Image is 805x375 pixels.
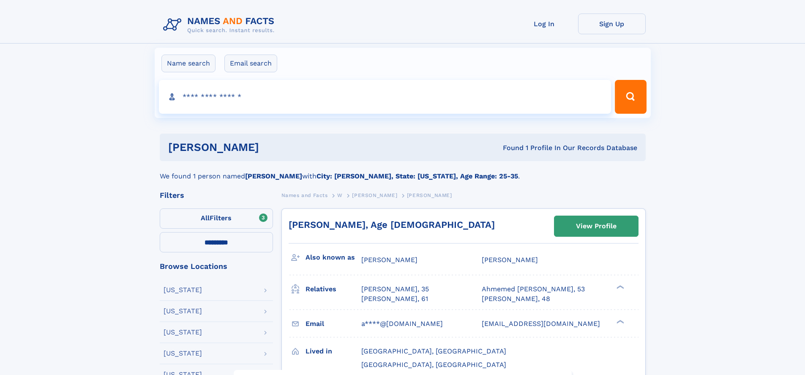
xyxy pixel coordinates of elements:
[482,285,585,294] a: Ahmemed [PERSON_NAME], 53
[614,285,625,290] div: ❯
[164,350,202,357] div: [US_STATE]
[168,142,381,153] h1: [PERSON_NAME]
[160,192,273,199] div: Filters
[160,14,281,36] img: Logo Names and Facts
[361,256,418,264] span: [PERSON_NAME]
[576,216,617,236] div: View Profile
[317,172,518,180] b: City: [PERSON_NAME], State: [US_STATE], Age Range: 25-35
[159,80,611,114] input: search input
[554,216,638,236] a: View Profile
[289,219,495,230] a: [PERSON_NAME], Age [DEMOGRAPHIC_DATA]
[306,282,361,296] h3: Relatives
[164,329,202,336] div: [US_STATE]
[615,80,646,114] button: Search Button
[164,287,202,293] div: [US_STATE]
[224,55,277,72] label: Email search
[352,192,397,198] span: [PERSON_NAME]
[510,14,578,34] a: Log In
[482,256,538,264] span: [PERSON_NAME]
[614,319,625,324] div: ❯
[164,308,202,315] div: [US_STATE]
[578,14,646,34] a: Sign Up
[306,250,361,265] h3: Also known as
[161,55,216,72] label: Name search
[245,172,302,180] b: [PERSON_NAME]
[361,294,428,304] a: [PERSON_NAME], 61
[381,143,637,153] div: Found 1 Profile In Our Records Database
[361,361,506,369] span: [GEOGRAPHIC_DATA], [GEOGRAPHIC_DATA]
[201,214,210,222] span: All
[482,320,600,328] span: [EMAIL_ADDRESS][DOMAIN_NAME]
[407,192,452,198] span: [PERSON_NAME]
[482,294,550,304] a: [PERSON_NAME], 48
[281,190,328,200] a: Names and Facts
[160,161,646,181] div: We found 1 person named with .
[306,317,361,331] h3: Email
[337,192,343,198] span: W
[352,190,397,200] a: [PERSON_NAME]
[361,347,506,355] span: [GEOGRAPHIC_DATA], [GEOGRAPHIC_DATA]
[361,285,429,294] a: [PERSON_NAME], 35
[160,208,273,229] label: Filters
[306,344,361,359] h3: Lived in
[337,190,343,200] a: W
[160,263,273,270] div: Browse Locations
